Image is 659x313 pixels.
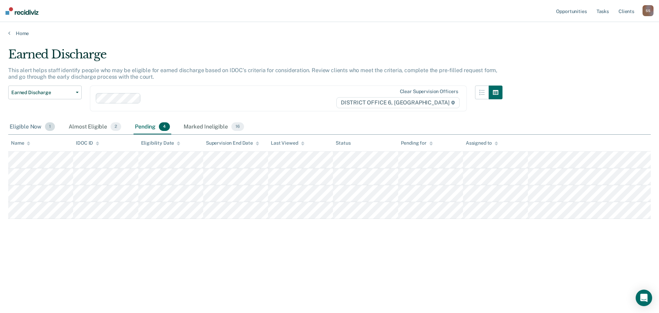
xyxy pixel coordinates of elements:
span: 4 [159,122,170,131]
span: 16 [231,122,244,131]
p: This alert helps staff identify people who may be eligible for earned discharge based on IDOC’s c... [8,67,497,80]
div: Supervision End Date [206,140,259,146]
button: Earned Discharge [8,86,82,99]
button: SS [643,5,654,16]
span: DISTRICT OFFICE 6, [GEOGRAPHIC_DATA] [336,97,460,108]
div: Pending for [401,140,433,146]
div: Almost Eligible2 [67,120,123,135]
div: Open Intercom Messenger [636,290,652,306]
div: S S [643,5,654,16]
div: Name [11,140,30,146]
span: Earned Discharge [11,90,73,96]
div: Eligibility Date [141,140,181,146]
div: Eligible Now1 [8,120,56,135]
div: Earned Discharge [8,47,502,67]
div: Marked Ineligible16 [182,120,245,135]
span: 2 [111,122,121,131]
img: Recidiviz [5,7,38,15]
div: Pending4 [134,120,171,135]
a: Home [8,30,651,36]
div: Status [336,140,350,146]
div: Assigned to [466,140,498,146]
span: 1 [45,122,55,131]
div: Clear supervision officers [400,89,458,94]
div: Last Viewed [271,140,304,146]
div: IDOC ID [76,140,99,146]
